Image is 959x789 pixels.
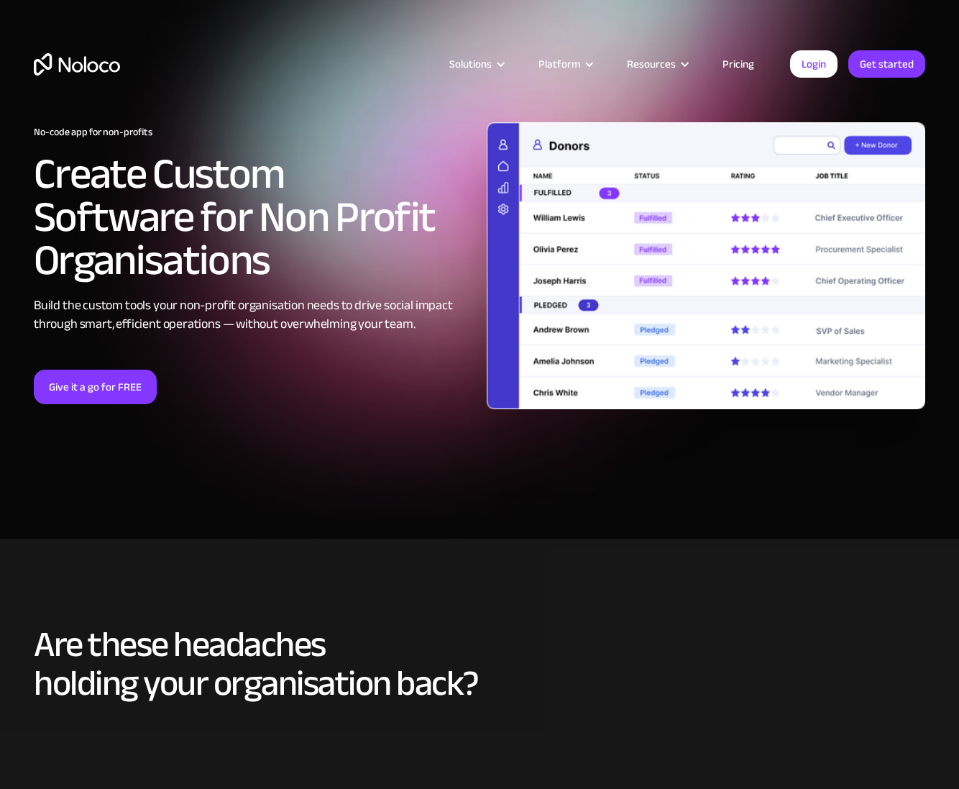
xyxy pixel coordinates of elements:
div: Platform [538,55,580,73]
a: Pricing [705,55,772,73]
div: Resources [627,55,676,73]
a: Give it a go for FREE [34,370,157,404]
h2: Are these headaches holding your organisation back? [34,625,925,703]
a: Login [790,50,838,78]
a: home [34,53,120,76]
div: Platform [520,55,609,73]
a: Get started [848,50,925,78]
div: Solutions [449,55,492,73]
h2: Create Custom Software for Non Profit Organisations [34,152,472,282]
div: Solutions [431,55,520,73]
div: Resources [609,55,705,73]
div: Build the custom tools your non-profit organisation needs to drive social impact through smart, e... [34,296,472,334]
